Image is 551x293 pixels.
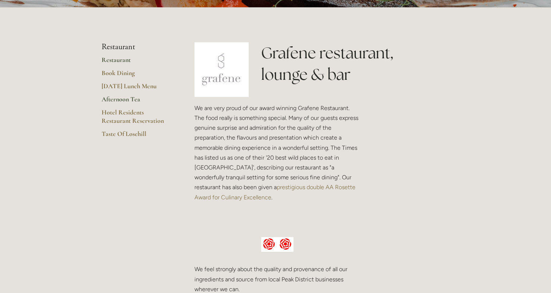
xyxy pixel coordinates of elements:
img: grafene.jpg [194,42,249,97]
h1: Grafene restaurant, lounge & bar [261,42,449,85]
p: We are very proud of our award winning Grafene Restaurant. The food really is something special. ... [194,103,361,202]
a: Afternoon Tea [102,95,171,108]
a: [DATE] Lunch Menu [102,82,171,95]
img: AA culinary excellence.jpg [261,237,294,252]
a: Hotel Residents Restaurant Reservation [102,108,171,130]
a: prestigious double AA Rosette Award for Culinary Excellence [194,184,357,200]
a: Taste Of Losehill [102,130,171,143]
a: Restaurant [102,56,171,69]
li: Restaurant [102,42,171,52]
a: Book Dining [102,69,171,82]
